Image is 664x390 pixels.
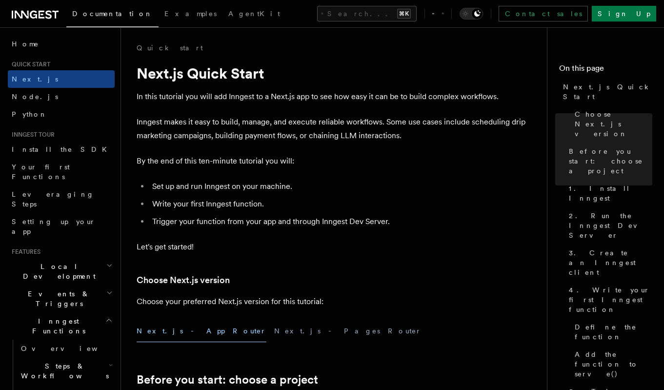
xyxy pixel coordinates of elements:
[8,141,115,158] a: Install the SDK
[575,349,652,379] span: Add the function to serve()
[12,218,96,235] span: Setting up your app
[571,318,652,346] a: Define the function
[137,320,266,342] button: Next.js - App Router
[17,361,109,381] span: Steps & Workflows
[565,180,652,207] a: 1. Install Inngest
[159,3,222,26] a: Examples
[559,78,652,105] a: Next.js Quick Start
[565,143,652,180] a: Before you start: choose a project
[137,373,318,387] a: Before you start: choose a project
[575,109,652,139] span: Choose Next.js version
[563,82,652,102] span: Next.js Quick Start
[8,316,105,336] span: Inngest Functions
[12,163,70,181] span: Your first Functions
[565,207,652,244] a: 2. Run the Inngest Dev Server
[8,185,115,213] a: Leveraging Steps
[137,90,527,103] p: In this tutorial you will add Inngest to a Next.js app to see how easy it can be to build complex...
[17,340,115,357] a: Overview
[8,312,115,340] button: Inngest Functions
[21,345,121,352] span: Overview
[8,35,115,53] a: Home
[569,248,652,277] span: 3. Create an Inngest client
[17,357,115,385] button: Steps & Workflows
[66,3,159,27] a: Documentation
[571,346,652,383] a: Add the function to serve()
[569,211,652,240] span: 2. Run the Inngest Dev Server
[137,115,527,143] p: Inngest makes it easy to build, manage, and execute reliable workflows. Some use cases include sc...
[12,93,58,101] span: Node.js
[137,295,527,308] p: Choose your preferred Next.js version for this tutorial:
[8,70,115,88] a: Next.js
[137,154,527,168] p: By the end of this ten-minute tutorial you will:
[499,6,588,21] a: Contact sales
[164,10,217,18] span: Examples
[12,110,47,118] span: Python
[8,105,115,123] a: Python
[559,62,652,78] h4: On this page
[317,6,417,21] button: Search...⌘K
[8,213,115,240] a: Setting up your app
[8,61,50,68] span: Quick start
[72,10,153,18] span: Documentation
[137,43,203,53] a: Quick start
[228,10,280,18] span: AgentKit
[274,320,422,342] button: Next.js - Pages Router
[12,190,94,208] span: Leveraging Steps
[8,158,115,185] a: Your first Functions
[137,273,230,287] a: Choose Next.js version
[8,262,106,281] span: Local Development
[8,285,115,312] button: Events & Triggers
[8,248,40,256] span: Features
[137,240,527,254] p: Let's get started!
[8,258,115,285] button: Local Development
[571,105,652,143] a: Choose Next.js version
[575,322,652,342] span: Define the function
[149,197,527,211] li: Write your first Inngest function.
[8,88,115,105] a: Node.js
[149,215,527,228] li: Trigger your function from your app and through Inngest Dev Server.
[592,6,656,21] a: Sign Up
[397,9,411,19] kbd: ⌘K
[565,281,652,318] a: 4. Write your first Inngest function
[12,145,113,153] span: Install the SDK
[460,8,483,20] button: Toggle dark mode
[222,3,286,26] a: AgentKit
[569,285,652,314] span: 4. Write your first Inngest function
[8,289,106,308] span: Events & Triggers
[149,180,527,193] li: Set up and run Inngest on your machine.
[569,184,652,203] span: 1. Install Inngest
[137,64,527,82] h1: Next.js Quick Start
[565,244,652,281] a: 3. Create an Inngest client
[569,146,652,176] span: Before you start: choose a project
[12,39,39,49] span: Home
[12,75,58,83] span: Next.js
[8,131,55,139] span: Inngest tour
